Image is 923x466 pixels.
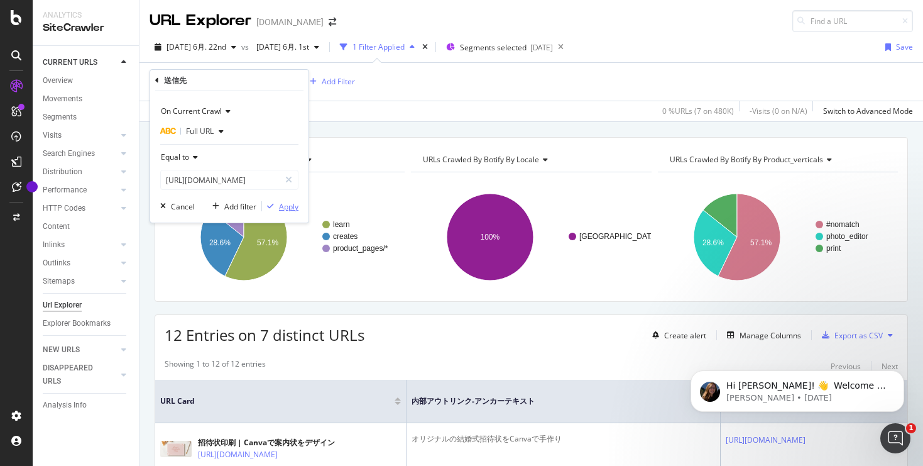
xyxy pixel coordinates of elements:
[43,362,117,388] a: DISAPPEARED URLS
[241,42,251,52] span: vs
[702,238,724,247] text: 28.6%
[26,181,38,192] div: Tooltip anchor
[160,441,192,457] img: main image
[43,184,117,197] a: Performance
[579,232,658,241] text: [GEOGRAPHIC_DATA]
[43,165,82,179] div: Distribution
[155,200,195,213] button: Cancel
[257,238,278,247] text: 57.1%
[352,42,405,52] div: 1 Filter Applied
[826,232,868,241] text: photo_editor
[647,325,706,345] button: Create alert
[43,56,117,69] a: CURRENT URLS
[251,42,309,52] span: 2025 6月. 1st
[896,42,913,52] div: Save
[322,76,355,87] div: Add Filter
[906,423,916,433] span: 1
[43,362,106,388] div: DISAPPEARED URLS
[165,325,364,345] span: 12 Entries on 7 distinct URLs
[412,396,690,407] span: 内部アウトリンク-アンカーテキスト
[150,37,241,57] button: [DATE] 6月. 22nd
[43,238,117,252] a: Inlinks
[667,150,887,170] h4: URLs Crawled By Botify By product_verticals
[43,202,117,215] a: HTTP Codes
[161,152,189,162] span: Equal to
[160,396,391,407] span: URL Card
[251,37,324,57] button: [DATE] 6月. 1st
[726,434,806,447] a: [URL][DOMAIN_NAME]
[43,21,129,35] div: SiteCrawler
[43,399,87,412] div: Analysis Info
[423,154,539,165] span: URLs Crawled By Botify By locale
[43,238,65,252] div: Inlinks
[670,154,823,165] span: URLs Crawled By Botify By product_verticals
[43,202,85,215] div: HTTP Codes
[198,448,278,461] a: [URL][DOMAIN_NAME]
[826,220,860,229] text: #nomatch
[279,201,298,212] div: Apply
[43,275,117,288] a: Sitemaps
[207,200,256,213] button: Add filter
[171,201,195,212] div: Cancel
[43,111,77,124] div: Segments
[834,330,883,341] div: Export as CSV
[43,147,95,160] div: Search Engines
[817,325,883,345] button: Export as CSV
[43,74,130,87] a: Overview
[43,147,117,160] a: Search Engines
[750,238,772,247] text: 57.1%
[150,10,251,31] div: URL Explorer
[43,10,129,21] div: Analytics
[43,220,70,233] div: Content
[165,182,405,292] svg: A chart.
[262,200,298,213] button: Apply
[658,182,898,292] svg: A chart.
[43,257,117,270] a: Outlinks
[412,433,715,445] div: オリジナルの結婚式招待状をCanvaで手作り
[43,317,111,330] div: Explorer Bookmarks
[161,106,222,116] span: On Current Crawl
[43,111,130,124] a: Segments
[333,220,350,229] text: learn
[43,184,87,197] div: Performance
[411,182,651,292] svg: A chart.
[420,41,430,53] div: times
[43,257,70,270] div: Outlinks
[880,37,913,57] button: Save
[43,299,130,312] a: Url Explorer
[43,92,82,106] div: Movements
[43,74,73,87] div: Overview
[43,343,80,357] div: NEW URLS
[823,106,913,116] div: Switch to Advanced Mode
[664,330,706,341] div: Create alert
[43,220,130,233] a: Content
[792,10,913,32] input: Find a URL
[420,150,640,170] h4: URLs Crawled By Botify By locale
[722,328,801,343] button: Manage Columns
[481,233,500,241] text: 100%
[662,106,734,116] div: 0 % URLs ( 7 on 480K )
[209,238,231,247] text: 28.6%
[43,129,117,142] a: Visits
[43,399,130,412] a: Analysis Info
[826,244,841,253] text: print
[165,358,266,374] div: Showing 1 to 12 of 12 entries
[305,74,355,89] button: Add Filter
[160,121,229,141] button: Full URL
[335,37,420,57] button: 1 Filter Applied
[43,343,117,357] a: NEW URLS
[818,101,913,121] button: Switch to Advanced Mode
[43,317,130,330] a: Explorer Bookmarks
[186,126,214,136] span: Full URL
[333,244,388,253] text: product_pages/*
[750,106,807,116] div: - Visits ( 0 on N/A )
[256,16,324,28] div: [DOMAIN_NAME]
[460,42,527,53] span: Segments selected
[441,37,553,57] button: Segments selected[DATE]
